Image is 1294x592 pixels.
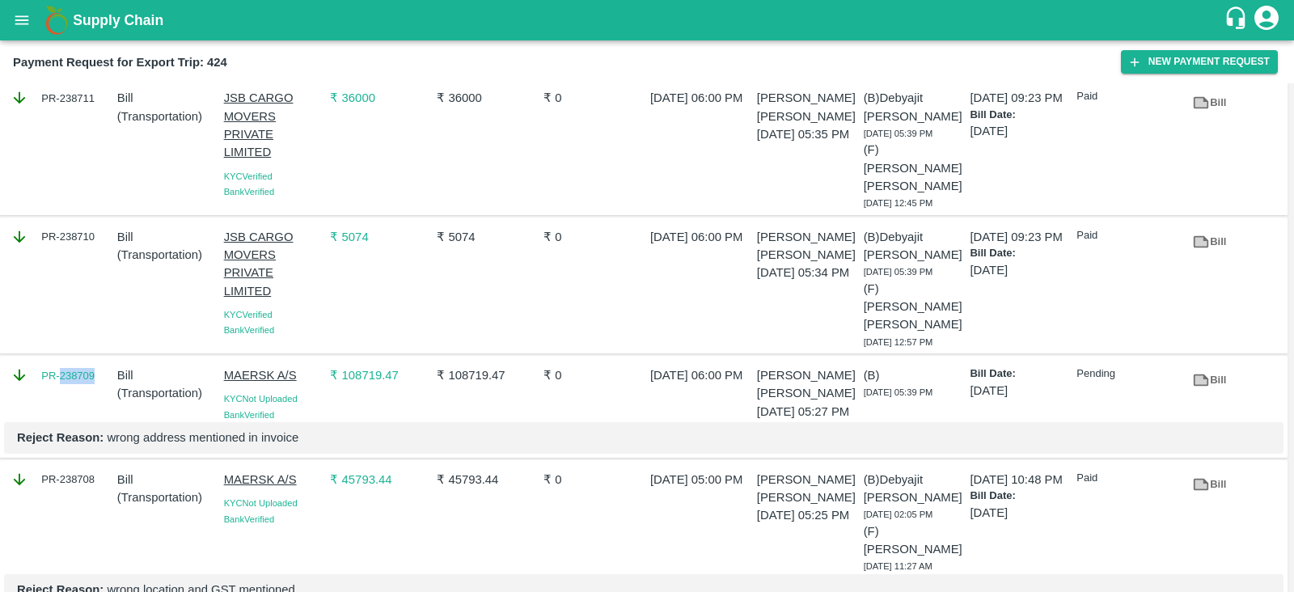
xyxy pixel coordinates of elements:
[330,366,430,384] p: ₹ 108719.47
[757,471,857,507] p: [PERSON_NAME] [PERSON_NAME]
[864,387,933,397] span: [DATE] 05:39 PM
[437,366,537,384] p: ₹ 108719.47
[117,89,218,107] p: Bill
[864,198,933,208] span: [DATE] 12:45 PM
[543,89,644,107] p: ₹ 0
[13,56,227,69] b: Payment Request for Export Trip: 424
[224,89,324,161] p: JSB CARGO MOVERS PRIVATE LIMITED
[970,366,1070,382] p: Bill Date:
[73,9,1224,32] a: Supply Chain
[864,228,964,264] p: (B) Debyajit [PERSON_NAME]
[1076,89,1177,104] p: Paid
[970,504,1070,522] p: [DATE]
[1076,228,1177,243] p: Paid
[117,471,218,488] p: Bill
[864,89,964,125] p: (B) Debyajit [PERSON_NAME]
[73,12,163,28] b: Supply Chain
[970,108,1070,123] p: Bill Date:
[1183,366,1235,395] a: Bill
[117,488,218,506] p: ( Transportation )
[11,89,111,107] div: PR-238711
[864,337,933,347] span: [DATE] 12:57 PM
[1121,50,1278,74] button: New Payment Request
[864,366,964,384] p: (B)
[224,394,298,404] span: KYC Not Uploaded
[864,561,932,571] span: [DATE] 11:27 AM
[650,228,751,246] p: [DATE] 06:00 PM
[1183,228,1235,256] a: Bill
[224,410,274,420] span: Bank Verified
[224,325,274,335] span: Bank Verified
[224,228,324,300] p: JSB CARGO MOVERS PRIVATE LIMITED
[864,267,933,277] span: [DATE] 05:39 PM
[543,471,644,488] p: ₹ 0
[330,471,430,488] p: ₹ 45793.44
[757,506,857,524] p: [DATE] 05:25 PM
[650,89,751,107] p: [DATE] 06:00 PM
[17,429,1271,446] p: wrong address mentioned in invoice
[224,310,273,319] span: KYC Verified
[117,384,218,402] p: ( Transportation )
[117,228,218,246] p: Bill
[543,228,644,246] p: ₹ 0
[970,488,1070,504] p: Bill Date:
[224,471,324,488] p: MAERSK A/S
[224,498,298,508] span: KYC Not Uploaded
[864,129,933,138] span: [DATE] 05:39 PM
[1252,3,1281,37] div: account of current user
[543,366,644,384] p: ₹ 0
[757,228,857,264] p: [PERSON_NAME] [PERSON_NAME]
[11,228,111,246] div: PR-238710
[40,4,73,36] img: logo
[757,403,857,421] p: [DATE] 05:27 PM
[224,171,273,181] span: KYC Verified
[3,2,40,39] button: open drawer
[11,471,111,488] div: PR-238708
[1183,89,1235,117] a: Bill
[757,264,857,281] p: [DATE] 05:34 PM
[970,246,1070,261] p: Bill Date:
[970,471,1070,488] p: [DATE] 10:48 PM
[757,125,857,143] p: [DATE] 05:35 PM
[970,122,1070,140] p: [DATE]
[1076,366,1177,382] p: Pending
[864,510,933,519] span: [DATE] 02:05 PM
[650,366,751,384] p: [DATE] 06:00 PM
[970,382,1070,400] p: [DATE]
[224,514,274,524] span: Bank Verified
[224,366,324,384] p: MAERSK A/S
[437,89,537,107] p: ₹ 36000
[117,246,218,264] p: ( Transportation )
[757,366,857,403] p: [PERSON_NAME] [PERSON_NAME]
[17,431,104,444] b: Reject Reason:
[117,108,218,125] p: ( Transportation )
[330,228,430,246] p: ₹ 5074
[970,89,1070,107] p: [DATE] 09:23 PM
[1183,471,1235,499] a: Bill
[970,261,1070,279] p: [DATE]
[864,522,964,559] p: (F) [PERSON_NAME]
[650,471,751,488] p: [DATE] 05:00 PM
[437,471,537,488] p: ₹ 45793.44
[864,280,964,334] p: (F) [PERSON_NAME] [PERSON_NAME]
[330,89,430,107] p: ₹ 36000
[41,368,95,384] a: PR-238709
[1224,6,1252,35] div: customer-support
[117,366,218,384] p: Bill
[864,141,964,195] p: (F) [PERSON_NAME] [PERSON_NAME]
[437,228,537,246] p: ₹ 5074
[970,228,1070,246] p: [DATE] 09:23 PM
[757,89,857,125] p: [PERSON_NAME] [PERSON_NAME]
[1076,471,1177,486] p: Paid
[864,471,964,507] p: (B) Debyajit [PERSON_NAME]
[224,187,274,197] span: Bank Verified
